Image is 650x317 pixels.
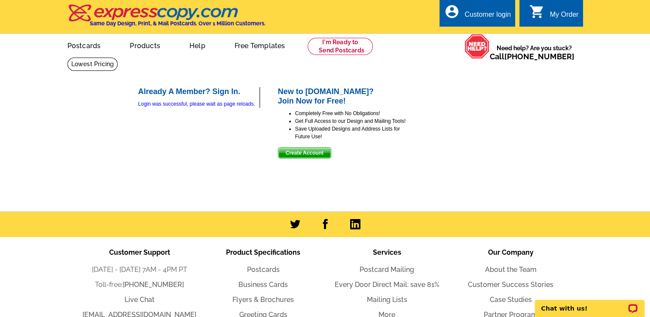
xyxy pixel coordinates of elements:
[78,280,201,290] li: Toll-free:
[488,248,534,256] span: Our Company
[226,248,300,256] span: Product Specifications
[278,148,331,158] span: Create Account
[529,290,650,317] iframe: LiveChat chat widget
[125,296,155,304] a: Live Chat
[295,110,407,117] li: Completely Free with No Obligations!
[490,44,579,61] span: Need help? Are you stuck?
[464,34,490,59] img: help
[295,125,407,140] li: Save Uploaded Designs and Address Lists for Future Use!
[138,87,259,97] h2: Already A Member? Sign In.
[335,280,439,289] a: Every Door Direct Mail: save 81%
[221,35,299,55] a: Free Templates
[529,4,545,19] i: shopping_cart
[109,248,170,256] span: Customer Support
[295,117,407,125] li: Get Full Access to our Design and Mailing Tools!
[367,296,407,304] a: Mailing Lists
[247,265,280,274] a: Postcards
[54,35,115,55] a: Postcards
[238,280,288,289] a: Business Cards
[550,11,579,23] div: My Order
[138,100,259,108] div: Login was successful, please wait as page reloads.
[504,52,574,61] a: [PHONE_NUMBER]
[123,280,184,289] a: [PHONE_NUMBER]
[90,20,265,27] h4: Same Day Design, Print, & Mail Postcards. Over 1 Million Customers.
[78,265,201,275] li: [DATE] - [DATE] 7AM - 4PM PT
[529,9,579,20] a: shopping_cart My Order
[67,10,265,27] a: Same Day Design, Print, & Mail Postcards. Over 1 Million Customers.
[116,35,174,55] a: Products
[232,296,294,304] a: Flyers & Brochures
[176,35,219,55] a: Help
[490,52,574,61] span: Call
[464,11,511,23] div: Customer login
[444,9,511,20] a: account_circle Customer login
[278,147,331,158] button: Create Account
[373,248,401,256] span: Services
[278,87,407,106] h2: New to [DOMAIN_NAME]? Join Now for Free!
[468,280,553,289] a: Customer Success Stories
[485,265,537,274] a: About the Team
[360,265,414,274] a: Postcard Mailing
[490,296,532,304] a: Case Studies
[444,4,459,19] i: account_circle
